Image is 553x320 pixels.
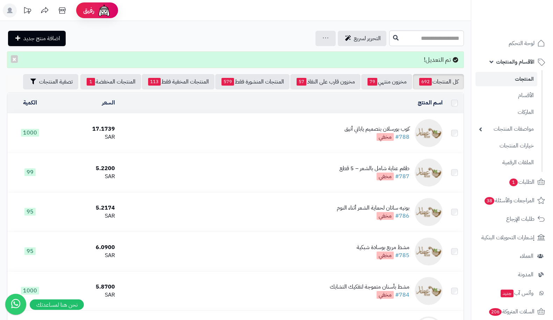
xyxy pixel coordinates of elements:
div: مشط بأسنان متموجة لتفكيك التشابك [330,283,409,291]
a: إشعارات التحويلات البنكية [475,229,549,246]
span: مخفي [377,291,394,299]
div: تم التعديل! [7,51,464,68]
span: 579 [221,78,234,86]
div: 6.0900 [56,243,115,252]
span: 1000 [21,287,39,294]
div: 17.1739 [56,125,115,133]
span: لوحة التحكم [509,38,534,48]
span: 113 [148,78,161,86]
span: العملاء [520,251,533,261]
a: المنتجات المنشورة فقط579 [215,74,290,89]
span: جديد [501,290,514,297]
span: 1 [509,178,518,186]
a: التحرير لسريع [338,31,386,46]
a: الكمية [23,99,37,107]
img: كوب بورسلان بتصميم ياباني أنيق [415,119,443,147]
div: SAR [56,252,115,260]
button: × [11,55,18,63]
a: المراجعات والأسئلة38 [475,192,549,209]
div: SAR [56,291,115,299]
img: مشط بأسنان متموجة لتفكيك التشابك [415,277,443,305]
img: طقم عناية شامل بالشعر – 5 قطع [415,159,443,187]
a: لوحة التحكم [475,35,549,52]
span: رفيق [83,6,94,15]
span: التحرير لسريع [354,34,381,43]
div: SAR [56,212,115,220]
a: تحديثات المنصة [19,3,36,19]
span: طلبات الإرجاع [506,214,534,224]
a: وآتس آبجديد [475,285,549,301]
a: طلبات الإرجاع [475,211,549,227]
span: السلات المتروكة [488,307,534,317]
span: إشعارات التحويلات البنكية [481,233,534,242]
a: كل المنتجات692 [413,74,464,89]
button: تصفية المنتجات [23,74,78,89]
div: بونيه ساتان لحماية الشعر أثناء النوم [337,204,409,212]
div: طقم عناية شامل بالشعر – 5 قطع [340,165,409,173]
a: #784 [395,291,409,299]
a: اسم المنتج [418,99,443,107]
span: اضافة منتج جديد [23,34,60,43]
a: المنتجات المخفية فقط113 [142,74,214,89]
span: مخفي [377,133,394,141]
span: الطلبات [509,177,534,187]
span: 95 [24,208,36,216]
div: SAR [56,173,115,181]
img: بونيه ساتان لحماية الشعر أثناء النوم [415,198,443,226]
img: ai-face.png [97,3,111,17]
a: خيارات المنتجات [475,138,537,153]
span: 38 [485,197,494,204]
div: مشط مربع بوسادة شبكية [357,243,409,252]
div: SAR [56,133,115,141]
span: المدونة [518,270,533,279]
span: 1000 [21,129,39,137]
div: 5.8700 [56,283,115,291]
span: تصفية المنتجات [39,78,73,86]
span: 692 [419,78,432,86]
a: الماركات [475,105,537,120]
span: المراجعات والأسئلة [484,196,534,205]
a: مواصفات المنتجات [475,122,537,137]
a: #787 [395,172,409,181]
span: 57 [297,78,306,86]
span: مخفي [377,212,394,220]
a: السعر [102,99,115,107]
a: السلات المتروكة206 [475,303,549,320]
a: المنتجات [475,72,537,86]
span: 206 [489,308,502,315]
span: 95 [24,247,36,255]
img: logo-2.png [505,17,546,32]
span: مخفي [377,173,394,180]
a: #788 [395,133,409,141]
a: #786 [395,212,409,220]
a: مخزون قارب على النفاذ57 [290,74,361,89]
div: كوب بورسلان بتصميم ياباني أنيق [344,125,409,133]
span: وآتس آب [500,288,533,298]
a: الطلبات1 [475,174,549,190]
span: الأقسام والمنتجات [496,57,534,67]
span: 79 [368,78,377,86]
div: 5.2200 [56,165,115,173]
div: 5.2174 [56,204,115,212]
a: المدونة [475,266,549,283]
a: #785 [395,251,409,260]
span: 99 [24,168,36,176]
a: الأقسام [475,88,537,103]
img: مشط مربع بوسادة شبكية [415,238,443,266]
a: مخزون منتهي79 [361,74,412,89]
span: مخفي [377,252,394,259]
a: الملفات الرقمية [475,155,537,170]
span: 1 [87,78,95,86]
a: المنتجات المخفضة1 [80,74,141,89]
a: اضافة منتج جديد [8,31,66,46]
a: العملاء [475,248,549,264]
